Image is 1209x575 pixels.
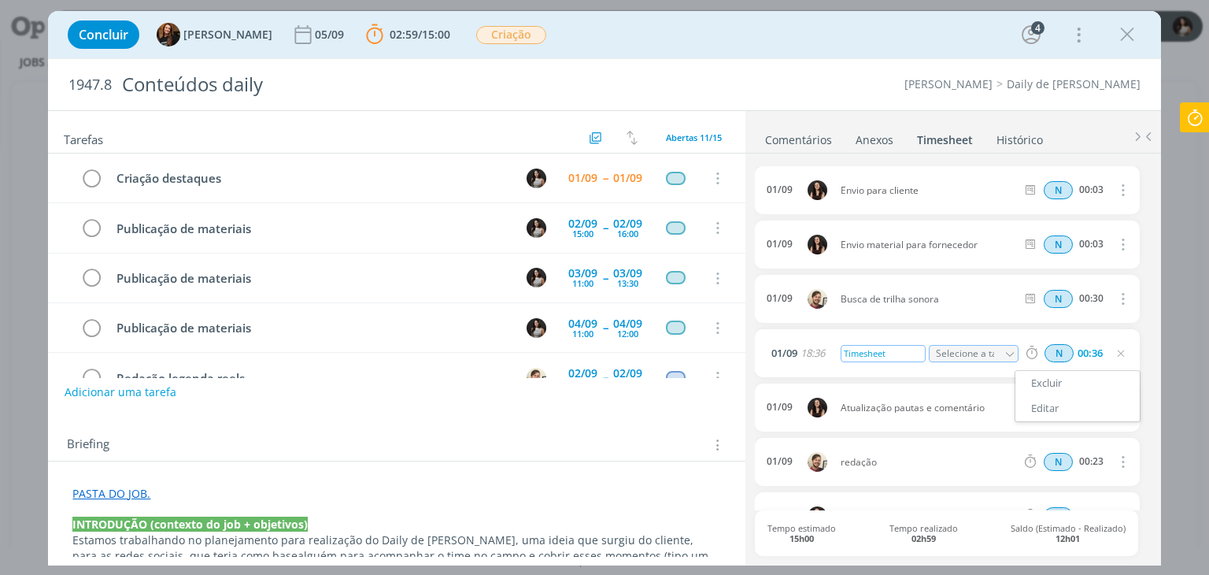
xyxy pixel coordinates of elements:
div: 11:00 [572,279,593,287]
span: Envio para cliente [834,186,1022,195]
div: 02/09 [613,368,642,379]
div: Conteúdos daily [115,65,687,104]
div: 05/09 [315,29,347,40]
div: 02/09 [568,218,597,229]
div: 01/09 [767,239,793,250]
div: 13:30 [617,279,638,287]
img: C [527,218,546,238]
img: C [527,318,546,338]
span: N [1044,236,1073,254]
span: [PERSON_NAME] [183,29,272,40]
b: 02h59 [911,532,936,544]
div: Criação destaques [109,169,512,188]
div: Horas normais [1044,507,1073,525]
a: [PERSON_NAME] [904,76,993,91]
img: I [808,506,827,526]
span: -- [603,322,608,333]
a: Editar [1015,396,1140,421]
b: 15h00 [789,532,814,544]
span: N [1044,181,1073,199]
div: 01/09 [767,456,793,467]
button: Adicionar uma tarefa [64,378,177,406]
span: Busca de trilha sonora [834,295,1022,304]
a: PASTA DO JOB. [72,486,150,501]
div: Horas normais [1044,181,1073,199]
a: Histórico [996,125,1044,148]
div: 00:23 [1079,456,1104,467]
img: C [527,169,546,188]
span: Envio material para fornecedor [834,240,1022,250]
div: 03/09 [613,268,642,279]
span: redação [834,458,1022,467]
span: N [1044,453,1073,471]
span: Criação [476,26,546,44]
div: 01/09 [767,293,793,304]
span: N [1044,290,1073,308]
div: 4 [1031,21,1044,35]
span: -- [603,222,608,233]
span: Abertas 11/15 [666,132,722,143]
button: C [525,216,549,239]
span: N [1044,344,1074,362]
div: 00:03 [1079,184,1104,195]
img: I [808,235,827,254]
span: Concluir [79,28,128,41]
button: C [525,316,549,339]
div: 01/09 [613,172,642,184]
button: C [525,266,549,290]
div: Publicação de materiais [109,318,512,338]
span: Briefing [67,435,109,455]
div: 00:30 [1079,293,1104,304]
img: T [157,23,180,46]
div: 16:00 [617,229,638,238]
div: Publicação de materiais [109,269,512,288]
div: dialog [48,11,1160,566]
span: Atualização pautas e comentário [834,403,1022,413]
span: 1947.8 [68,76,112,94]
div: Redação legenda reels [109,369,512,388]
img: C [527,268,546,287]
img: G [808,452,827,472]
span: 18:36 [800,348,825,358]
strong: INTRODUÇÃO (contexto do job + objetivos) [72,517,308,532]
div: 04/09 [613,318,642,329]
div: 02/09 [613,218,642,229]
span: -- [603,372,608,383]
div: 00:03 [1079,239,1104,250]
span: -- [603,273,608,284]
span: Tempo realizado [889,523,958,543]
span: / [418,27,422,42]
span: N [1044,507,1073,525]
span: 15:00 [422,27,450,42]
span: -- [603,172,608,184]
button: G [525,365,549,389]
div: Horas normais [1044,236,1073,254]
img: I [808,398,827,417]
div: 01/09 [568,172,597,184]
img: I [808,180,827,200]
div: 12:00 [617,329,638,338]
div: Timesheet [841,345,926,362]
div: Horas normais [1044,344,1074,362]
div: 01/09 [767,184,793,195]
div: 11:00 [572,329,593,338]
span: Saldo (Estimado - Realizado) [1011,523,1126,543]
a: Comentários [764,125,833,148]
img: G [527,368,546,388]
button: Concluir [68,20,139,49]
span: Tempo estimado [767,523,836,543]
b: 12h01 [1056,532,1080,544]
div: 01/09 [767,402,793,413]
button: Criação [475,25,547,45]
img: arrow-down-up.svg [627,131,638,145]
div: Horas normais [1044,290,1073,308]
button: 4 [1019,22,1044,47]
span: Tarefas [64,128,103,147]
span: 01/09 [771,348,797,358]
div: Publicação de materiais [109,219,512,239]
span: 02:59 [390,27,418,42]
a: Excluir [1015,371,1140,396]
button: 02:59/15:00 [362,22,454,47]
div: Horas normais [1044,453,1073,471]
div: 04/09 [568,318,597,329]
